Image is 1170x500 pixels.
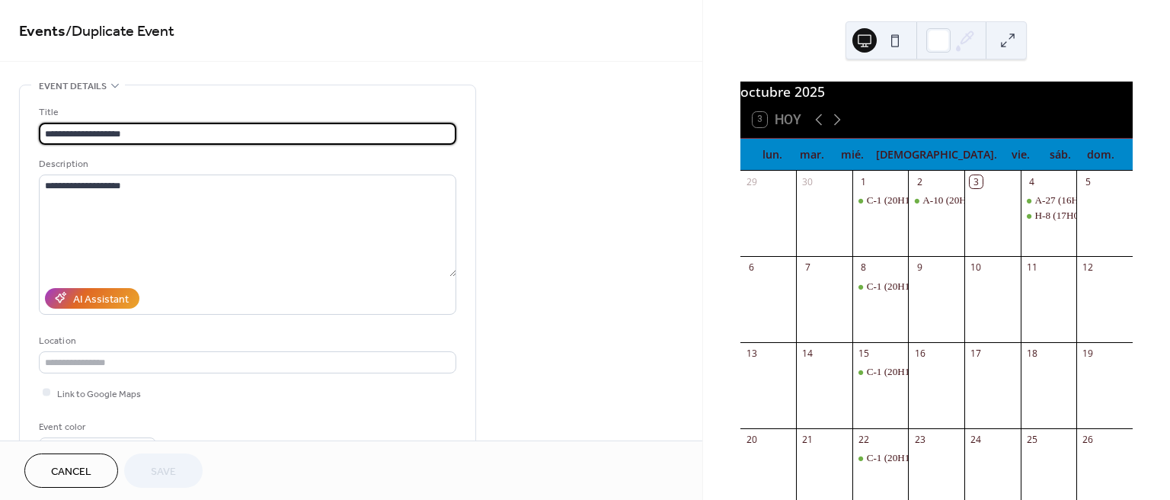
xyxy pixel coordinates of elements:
div: 19 [1082,348,1095,361]
div: 7 [801,261,814,274]
div: C-1 (20H15-21H45) [852,365,909,379]
div: 20 [745,433,758,446]
div: Event color [39,419,153,435]
span: Event details [39,79,107,95]
div: 26 [1082,433,1095,446]
div: 23 [913,433,926,446]
div: C-1 (20H15-21H45) [867,194,949,207]
div: 17 [970,348,983,361]
div: 13 [745,348,758,361]
div: 11 [1025,261,1038,274]
div: 24 [970,433,983,446]
div: 15 [857,348,870,361]
a: Events [19,17,66,46]
div: lun. [753,139,792,170]
div: 4 [1025,175,1038,188]
span: Link to Google Maps [57,386,141,402]
div: octubre 2025 [740,82,1133,101]
div: A-27 (16H00 - 17H00) [1021,194,1077,207]
span: / Duplicate Event [66,17,174,46]
button: Cancel [24,454,118,488]
div: 29 [745,175,758,188]
div: C-1 (20H15-21H45) [867,451,949,465]
div: 9 [913,261,926,274]
div: H-8 (17H00 - 18H00) [1021,209,1077,223]
div: 16 [913,348,926,361]
div: C-1 (20H15-21H45) [852,451,909,465]
div: A-10 (20H30-22H00) [922,194,1010,207]
div: 2 [913,175,926,188]
div: 22 [857,433,870,446]
div: 6 [745,261,758,274]
div: 5 [1082,175,1095,188]
button: AI Assistant [45,288,139,309]
div: A-27 (16H00 - 17H00) [1035,194,1128,207]
div: 10 [970,261,983,274]
div: Description [39,156,453,172]
div: 8 [857,261,870,274]
div: C-1 (20H15-21H45) [867,280,949,293]
div: H-8 (17H00 - 18H00) [1035,209,1123,223]
div: Title [39,104,453,120]
div: 12 [1082,261,1095,274]
div: 21 [801,433,814,446]
div: C-1 (20H15-21H45) [852,194,909,207]
div: mar. [792,139,832,170]
div: C-1 (20H15-21H45) [867,365,949,379]
span: Cancel [51,464,91,480]
div: dom. [1081,139,1120,170]
div: 3 [970,175,983,188]
div: mié. [832,139,871,170]
div: [DEMOGRAPHIC_DATA]. [872,139,1001,170]
div: vie. [1001,139,1041,170]
div: sáb. [1041,139,1080,170]
div: 25 [1025,433,1038,446]
div: 14 [801,348,814,361]
div: 30 [801,175,814,188]
div: C-1 (20H15-21H45) [852,280,909,293]
div: Location [39,333,453,349]
div: 18 [1025,348,1038,361]
div: AI Assistant [73,291,129,307]
div: 1 [857,175,870,188]
div: A-10 (20H30-22H00) [908,194,964,207]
